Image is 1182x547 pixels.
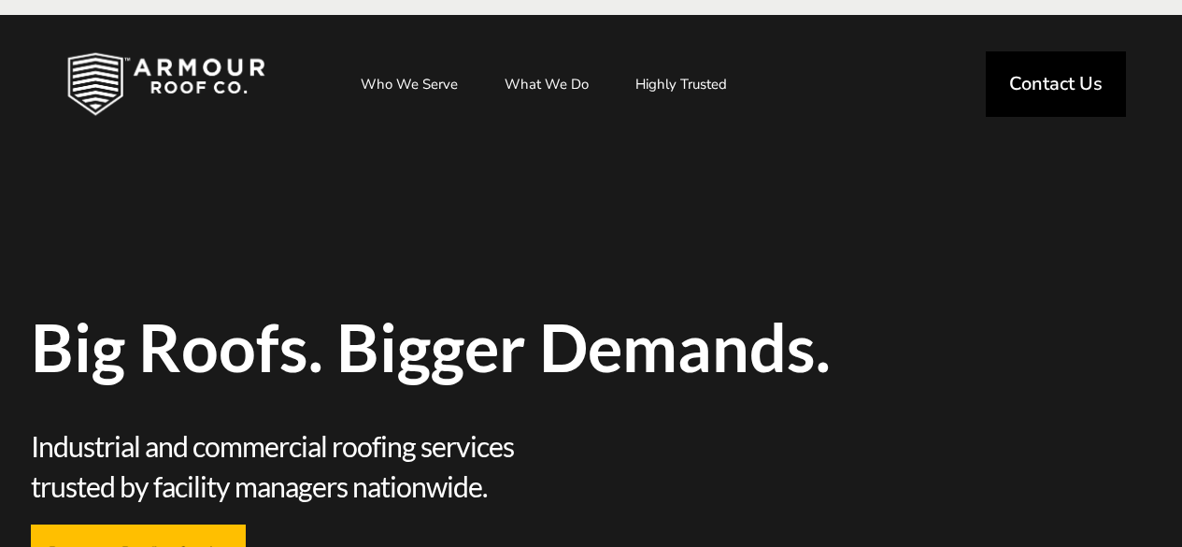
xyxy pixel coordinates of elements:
span: Big Roofs. Bigger Demands. [31,314,1152,380]
a: Who We Serve [342,61,477,108]
a: What We Do [486,61,607,108]
span: Contact Us [1009,75,1103,94]
span: Industrial and commercial roofing services trusted by facility managers nationwide. [31,426,591,506]
a: Contact Us [986,51,1126,117]
a: Highly Trusted [617,61,746,108]
img: Industrial and Commercial Roofing Company | Armour Roof Co. [37,37,295,131]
